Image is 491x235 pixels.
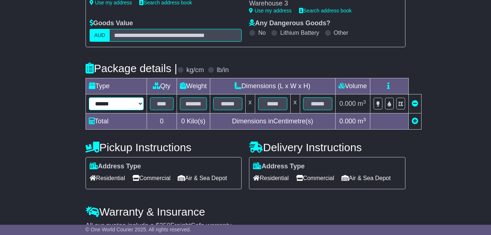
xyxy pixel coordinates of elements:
label: AUD [90,29,110,42]
a: Search address book [299,8,352,14]
label: Address Type [253,163,305,171]
td: Total [86,113,147,130]
span: 0.000 [339,100,356,107]
span: m [358,100,366,107]
span: m [358,117,366,125]
h4: Delivery Instructions [249,141,405,153]
label: Other [334,29,348,36]
h4: Warranty & Insurance [86,206,405,218]
span: Air & Sea Depot [178,172,227,184]
label: Address Type [90,163,141,171]
h4: Pickup Instructions [86,141,242,153]
td: Qty [147,78,177,94]
label: Any Dangerous Goods? [249,19,330,27]
span: Residential [253,172,288,184]
label: Lithium Battery [280,29,319,36]
span: Air & Sea Depot [341,172,391,184]
label: lb/in [217,66,229,74]
td: Volume [335,78,370,94]
span: 250 [159,222,170,229]
sup: 3 [363,117,366,122]
label: Goods Value [90,19,133,27]
td: Dimensions (L x W x H) [210,78,335,94]
a: Add new item [412,117,418,125]
span: Commercial [296,172,334,184]
td: Type [86,78,147,94]
span: Commercial [132,172,170,184]
td: x [290,94,300,113]
sup: 3 [363,99,366,105]
span: 0 [181,117,185,125]
a: Remove this item [412,100,418,107]
div: All our quotes include a $ FreightSafe warranty. [86,222,405,230]
h4: Package details | [86,62,177,74]
span: © One World Courier 2025. All rights reserved. [86,227,191,232]
td: Weight [177,78,210,94]
label: kg/cm [186,66,204,74]
label: No [258,29,265,36]
td: 0 [147,113,177,130]
td: x [245,94,255,113]
td: Kilo(s) [177,113,210,130]
a: Use my address [249,8,291,14]
td: Dimensions in Centimetre(s) [210,113,335,130]
span: Residential [90,172,125,184]
span: 0.000 [339,117,356,125]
